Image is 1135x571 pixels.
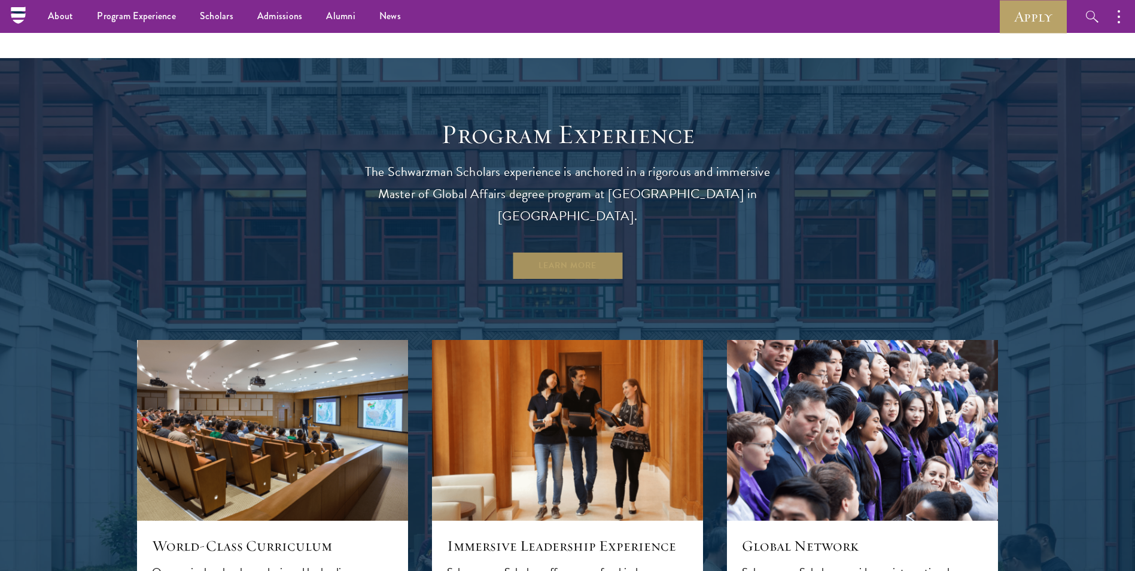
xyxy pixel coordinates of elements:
[512,251,623,280] a: Learn More
[352,118,783,151] h1: Program Experience
[447,536,688,556] h5: Immersive Leadership Experience
[742,536,983,556] h5: Global Network
[352,161,783,227] p: The Schwarzman Scholars experience is anchored in a rigorous and immersive Master of Global Affai...
[152,536,393,556] h5: World-Class Curriculum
